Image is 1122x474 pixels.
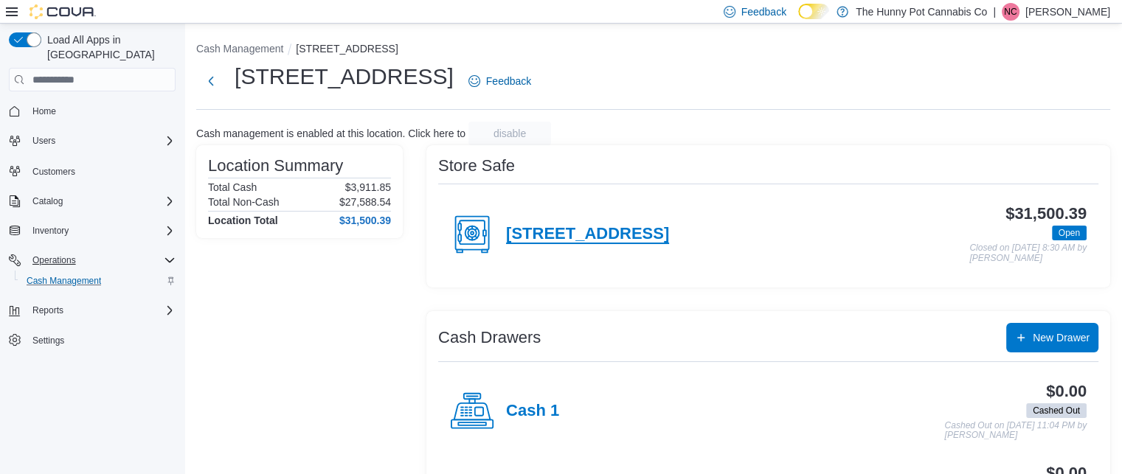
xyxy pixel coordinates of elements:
[339,215,391,226] h4: $31,500.39
[196,66,226,96] button: Next
[27,222,75,240] button: Inventory
[27,302,176,319] span: Reports
[27,192,69,210] button: Catalog
[196,43,283,55] button: Cash Management
[235,62,454,91] h1: [STREET_ADDRESS]
[1025,3,1110,21] p: [PERSON_NAME]
[741,4,786,19] span: Feedback
[1005,205,1087,223] h3: $31,500.39
[856,3,987,21] p: The Hunny Pot Cannabis Co
[486,74,531,88] span: Feedback
[1006,323,1098,352] button: New Drawer
[196,41,1110,59] nav: An example of EuiBreadcrumbs
[438,157,515,175] h3: Store Safe
[27,163,81,181] a: Customers
[27,251,176,269] span: Operations
[3,130,181,151] button: Users
[506,402,559,421] h4: Cash 1
[32,225,69,237] span: Inventory
[32,335,64,346] span: Settings
[969,243,1087,263] p: Closed on [DATE] 8:30 AM by [PERSON_NAME]
[494,126,526,141] span: disable
[944,421,1087,441] p: Cashed Out on [DATE] 11:04 PM by [PERSON_NAME]
[21,272,107,290] a: Cash Management
[3,300,181,321] button: Reports
[463,66,537,96] a: Feedback
[339,196,391,208] p: $27,588.54
[27,251,82,269] button: Operations
[345,181,391,193] p: $3,911.85
[30,4,96,19] img: Cova
[208,215,278,226] h4: Location Total
[3,330,181,351] button: Settings
[468,122,551,145] button: disable
[15,271,181,291] button: Cash Management
[27,302,69,319] button: Reports
[32,195,63,207] span: Catalog
[296,43,398,55] button: [STREET_ADDRESS]
[27,332,70,349] a: Settings
[32,254,76,266] span: Operations
[3,100,181,122] button: Home
[208,196,280,208] h6: Total Non-Cash
[27,102,62,120] a: Home
[27,275,101,287] span: Cash Management
[1046,383,1087,400] h3: $0.00
[27,192,176,210] span: Catalog
[27,132,176,150] span: Users
[196,128,465,139] p: Cash management is enabled at this location. Click here to
[798,19,799,20] span: Dark Mode
[3,220,181,241] button: Inventory
[27,161,176,180] span: Customers
[9,94,176,389] nav: Complex example
[1059,226,1080,240] span: Open
[27,132,61,150] button: Users
[32,105,56,117] span: Home
[32,166,75,178] span: Customers
[1052,226,1087,240] span: Open
[3,191,181,212] button: Catalog
[41,32,176,62] span: Load All Apps in [GEOGRAPHIC_DATA]
[3,160,181,181] button: Customers
[1004,3,1017,21] span: NC
[208,157,343,175] h3: Location Summary
[208,181,257,193] h6: Total Cash
[798,4,829,19] input: Dark Mode
[27,102,176,120] span: Home
[506,225,669,244] h4: [STREET_ADDRESS]
[1033,330,1090,345] span: New Drawer
[1002,3,1019,21] div: Nick Cirinna
[27,331,176,349] span: Settings
[27,222,176,240] span: Inventory
[438,329,541,346] h3: Cash Drawers
[993,3,996,21] p: |
[21,272,176,290] span: Cash Management
[1026,403,1087,418] span: Cashed Out
[1033,404,1080,417] span: Cashed Out
[32,135,55,147] span: Users
[32,304,63,316] span: Reports
[3,250,181,271] button: Operations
